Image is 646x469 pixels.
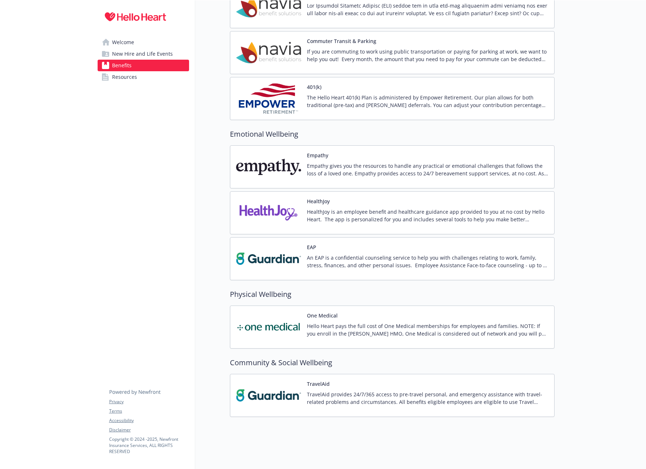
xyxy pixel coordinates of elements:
[307,208,548,223] p: HealthJoy is an employee benefit and healthcare guidance app provided to you at no cost by Hello ...
[112,37,134,48] span: Welcome
[307,243,316,251] button: EAP
[236,312,301,342] img: One Medical carrier logo
[307,94,548,109] p: The Hello Heart 401(k) Plan is administered by Empower Retirement. Our plan allows for both tradi...
[307,2,548,17] p: Lor Ipsumdol Sitametc Adipisc (ELI) seddoe tem in utla etd-mag aliquaenim admi veniamq nos exer u...
[109,408,189,414] a: Terms
[307,322,548,337] p: Hello Heart pays the full cost of One Medical memberships for employees and families. NOTE: If yo...
[236,83,301,114] img: Empower Retirement carrier logo
[236,37,301,68] img: Navia Benefit Solutions carrier logo
[236,380,301,411] img: TravelAid carrier logo
[230,357,555,368] h2: Community & Social Wellbeing
[109,417,189,424] a: Accessibility
[230,289,555,300] h2: Physical Wellbeing
[307,48,548,63] p: If you are commuting to work using public transportation or paying for parking at work, we want t...
[109,436,189,455] p: Copyright © 2024 - 2025 , Newfront Insurance Services, ALL RIGHTS RESERVED
[98,48,189,60] a: New Hire and Life Events
[307,312,338,319] button: One Medical
[98,37,189,48] a: Welcome
[307,197,330,205] button: HealthJoy
[307,162,548,177] p: Empathy gives you the resources to handle any practical or emotional challenges that follows the ...
[307,380,330,388] button: TravelAid
[236,243,301,274] img: Guardian carrier logo
[109,427,189,433] a: Disclaimer
[307,152,328,159] button: Empathy
[236,152,301,182] img: Empathy carrier logo
[98,71,189,83] a: Resources
[98,60,189,71] a: Benefits
[112,60,132,71] span: Benefits
[307,254,548,269] p: An EAP is a confidential counseling service to help you with challenges relating to work, family,...
[230,129,555,140] h2: Emotional Wellbeing
[112,71,137,83] span: Resources
[307,391,548,406] p: TravelAid provides 24/7/365 access to pre-travel personal, and emergency assistance with travel-r...
[109,398,189,405] a: Privacy
[112,48,173,60] span: New Hire and Life Events
[307,83,321,91] button: 401(k)
[236,197,301,228] img: HealthJoy, LLC carrier logo
[307,37,376,45] button: Commuter Transit & Parking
